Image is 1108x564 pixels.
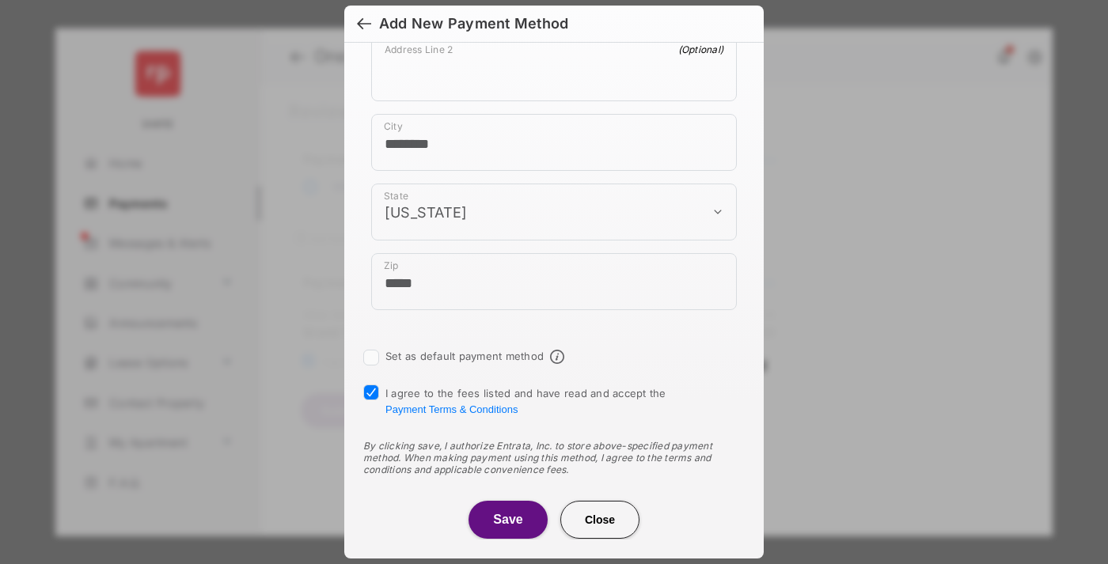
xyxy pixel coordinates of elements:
label: Set as default payment method [385,350,544,362]
div: By clicking save, I authorize Entrata, Inc. to store above-specified payment method. When making ... [363,440,745,475]
button: Save [469,501,548,539]
div: payment_method_screening[postal_addresses][administrativeArea] [371,184,737,240]
button: I agree to the fees listed and have read and accept the [385,403,518,415]
span: I agree to the fees listed and have read and accept the [385,387,666,415]
span: Default payment method info [550,350,564,364]
div: payment_method_screening[postal_addresses][addressLine2] [371,36,737,101]
div: payment_method_screening[postal_addresses][locality] [371,114,737,171]
div: Add New Payment Method [379,15,568,32]
div: payment_method_screening[postal_addresses][postalCode] [371,253,737,310]
button: Close [560,501,639,539]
